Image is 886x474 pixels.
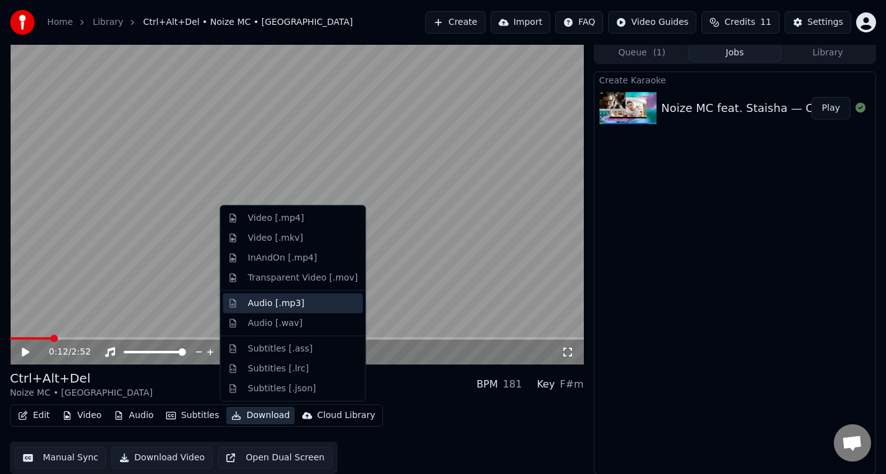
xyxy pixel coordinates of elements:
[10,387,153,399] div: Noize MC • [GEOGRAPHIC_DATA]
[143,16,353,29] span: Ctrl+Alt+Del • Noize MC • [GEOGRAPHIC_DATA]
[808,16,843,29] div: Settings
[15,447,106,469] button: Manual Sync
[47,16,73,29] a: Home
[10,10,35,35] img: youka
[555,11,603,34] button: FAQ
[248,212,304,225] div: Video [.mp4]
[662,100,879,117] div: Noize MC feat. Staisha — Ctrl+Alt+Del
[248,271,358,284] div: Transparent Video [.mov]
[785,11,851,34] button: Settings
[109,407,159,424] button: Audio
[425,11,486,34] button: Create
[226,407,295,424] button: Download
[782,44,874,62] button: Library
[317,409,375,422] div: Cloud Library
[49,346,68,358] span: 0:12
[503,377,522,392] div: 181
[596,44,688,62] button: Queue
[560,377,583,392] div: F#m
[161,407,224,424] button: Subtitles
[724,16,755,29] span: Credits
[834,424,871,462] div: Open chat
[248,342,313,355] div: Subtitles [.ass]
[248,317,303,329] div: Audio [.wav]
[537,377,555,392] div: Key
[476,377,497,392] div: BPM
[608,11,696,34] button: Video Guides
[49,346,79,358] div: /
[688,44,781,62] button: Jobs
[93,16,123,29] a: Library
[72,346,91,358] span: 2:52
[248,297,305,309] div: Audio [.mp3]
[248,251,318,264] div: InAndOn [.mp4]
[594,72,875,87] div: Create Karaoke
[10,369,153,387] div: Ctrl+Alt+Del
[111,447,213,469] button: Download Video
[491,11,550,34] button: Import
[47,16,353,29] nav: breadcrumb
[13,407,55,424] button: Edit
[653,47,665,59] span: ( 1 )
[218,447,333,469] button: Open Dual Screen
[248,382,316,394] div: Subtitles [.json]
[248,362,309,374] div: Subtitles [.lrc]
[760,16,772,29] span: 11
[701,11,779,34] button: Credits11
[811,97,851,119] button: Play
[57,407,106,424] button: Video
[248,231,303,244] div: Video [.mkv]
